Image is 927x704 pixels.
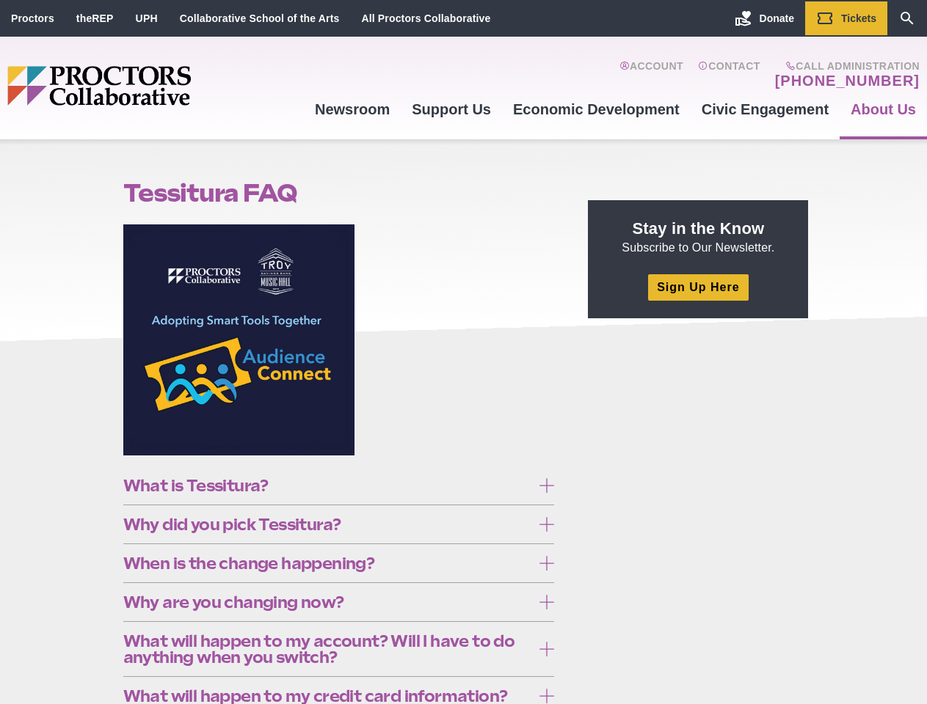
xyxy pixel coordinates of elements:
span: When is the change happening? [123,555,532,571]
a: Civic Engagement [691,89,840,129]
p: Subscribe to Our Newsletter. [606,218,790,256]
a: Newsroom [304,89,401,129]
a: Search [887,1,927,35]
a: UPH [136,12,158,24]
span: Why are you changing now? [123,594,532,610]
strong: Stay in the Know [633,219,765,238]
a: Support Us [401,89,502,129]
a: Account [619,60,683,89]
a: Collaborative School of the Arts [180,12,340,24]
iframe: Advertisement [588,336,808,519]
img: Proctors logo [7,66,304,106]
a: Sign Up Here [648,274,748,300]
a: Donate [724,1,805,35]
span: Call Administration [771,60,920,72]
span: What will happen to my account? Will I have to do anything when you switch? [123,633,532,665]
a: theREP [76,12,114,24]
span: What is Tessitura? [123,477,532,494]
a: Proctors [11,12,54,24]
h1: Tessitura FAQ [123,179,555,207]
a: [PHONE_NUMBER] [775,72,920,89]
a: Tickets [805,1,887,35]
a: About Us [840,89,927,129]
a: Economic Development [502,89,691,129]
span: Tickets [841,12,876,24]
span: Donate [760,12,794,24]
a: All Proctors Collaborative [361,12,490,24]
a: Contact [698,60,760,89]
span: What will happen to my credit card information? [123,688,532,704]
span: Why did you pick Tessitura? [123,516,532,532]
